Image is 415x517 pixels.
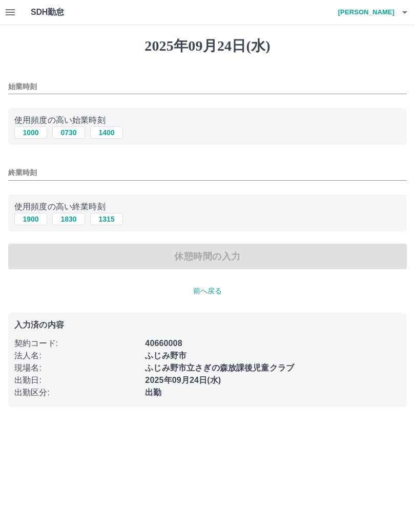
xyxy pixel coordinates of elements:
b: ふじみ野市 [145,351,186,360]
p: 入力済の内容 [14,321,401,329]
b: 40660008 [145,339,182,348]
button: 1000 [14,126,47,139]
p: 現場名 : [14,362,139,374]
button: 1830 [52,213,85,225]
b: 出勤 [145,388,161,397]
p: 出勤区分 : [14,386,139,399]
button: 1400 [90,126,123,139]
p: 出勤日 : [14,374,139,386]
p: 使用頻度の高い終業時刻 [14,201,401,213]
p: 前へ戻る [8,286,407,296]
button: 0730 [52,126,85,139]
button: 1315 [90,213,123,225]
p: 法人名 : [14,350,139,362]
button: 1900 [14,213,47,225]
b: 2025年09月24日(水) [145,376,221,384]
p: 使用頻度の高い始業時刻 [14,114,401,126]
h1: 2025年09月24日(水) [8,37,407,55]
p: 契約コード : [14,337,139,350]
b: ふじみ野市立さぎの森放課後児童クラブ [145,363,294,372]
